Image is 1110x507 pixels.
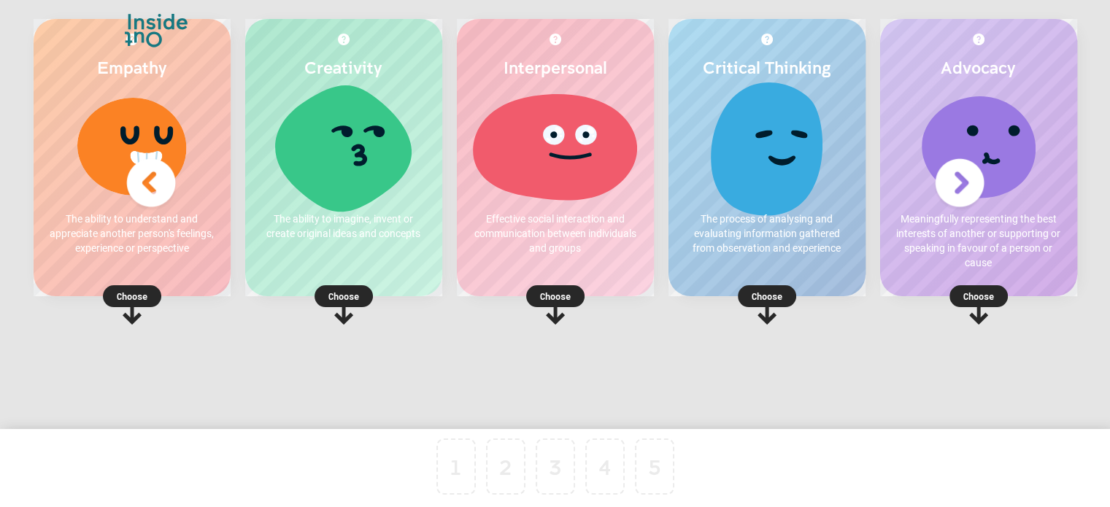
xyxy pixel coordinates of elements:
p: Choose [668,289,866,303]
p: Choose [457,289,654,303]
h2: Interpersonal [471,57,639,77]
p: The ability to imagine, invent or create original ideas and concepts [260,212,428,241]
img: More about Advocacy [973,34,984,45]
img: More about Empathy [126,34,138,45]
p: The process of analysing and evaluating information gathered from observation and experience [683,212,851,255]
p: Effective social interaction and communication between individuals and groups [471,212,639,255]
img: More about Creativity [338,34,350,45]
p: Choose [34,289,231,303]
p: Choose [880,289,1077,303]
p: Choose [245,289,442,303]
h2: Critical Thinking [683,57,851,77]
img: Previous [122,154,180,212]
img: More about Critical Thinking [761,34,773,45]
img: More about Interpersonal [550,34,561,45]
img: Next [930,154,989,212]
p: Meaningfully representing the best interests of another or supporting or speaking in favour of a ... [895,212,1063,270]
h2: Empathy [48,57,216,77]
h2: Creativity [260,57,428,77]
h2: Advocacy [895,57,1063,77]
p: The ability to understand and appreciate another person's feelings, experience or perspective [48,212,216,255]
